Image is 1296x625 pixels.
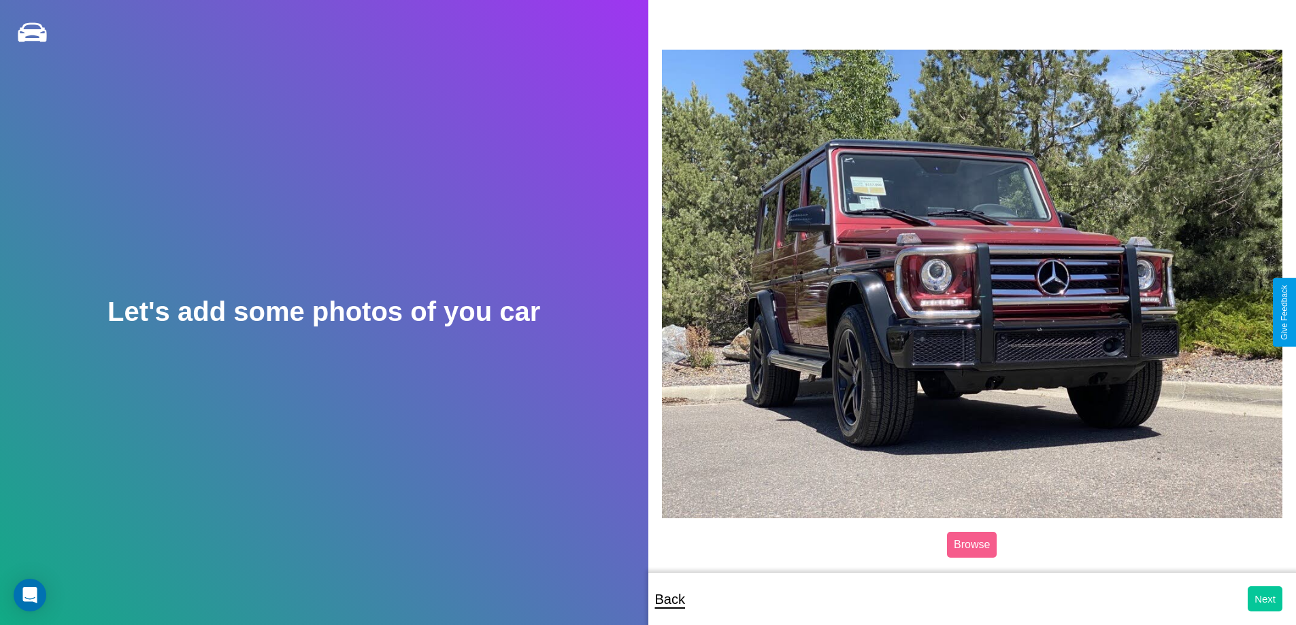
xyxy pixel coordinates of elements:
[655,587,685,611] p: Back
[14,579,46,611] div: Open Intercom Messenger
[107,297,540,327] h2: Let's add some photos of you car
[1280,285,1289,340] div: Give Feedback
[1248,586,1282,611] button: Next
[662,50,1283,518] img: posted
[947,532,997,558] label: Browse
